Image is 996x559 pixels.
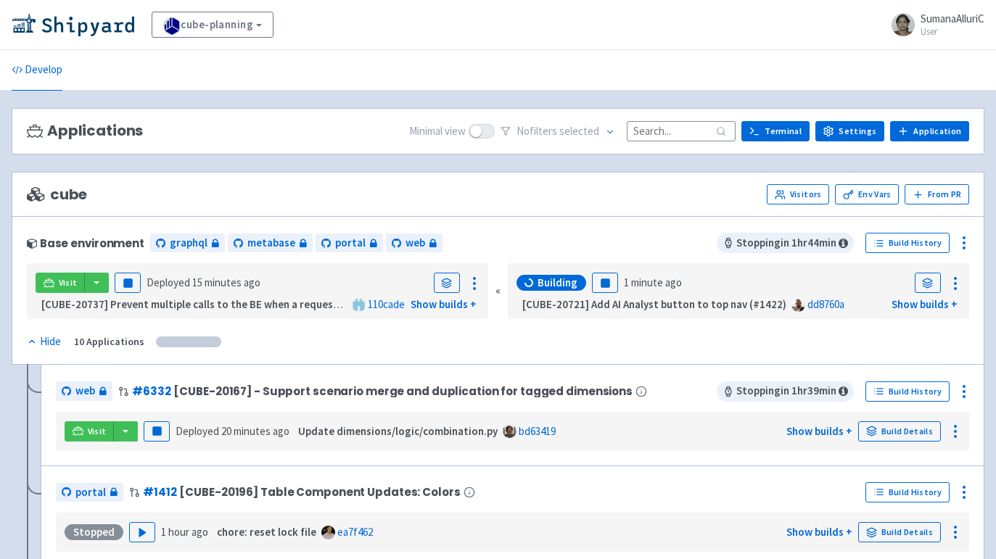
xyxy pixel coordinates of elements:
button: Pause [144,421,170,442]
span: portal [75,484,106,501]
a: graphql [150,233,225,253]
a: Visit [65,421,114,442]
span: selected [559,124,599,138]
div: Base environment [27,237,144,249]
a: Build Details [858,421,941,442]
a: metabase [228,233,313,253]
a: Build History [865,233,950,253]
a: ea7f462 [337,525,373,539]
span: Stopping in 1 hr 44 min [717,233,854,253]
span: Visit [88,426,107,437]
a: Terminal [741,121,810,141]
a: portal [316,233,383,253]
span: Stopping in 1 hr 39 min [717,381,854,402]
a: Develop [12,50,62,91]
span: Minimal view [409,123,466,140]
button: From PR [905,184,969,204]
strong: [CUBE-20737] Prevent multiple calls to the BE when a request is already in flight (#1414) [41,297,466,311]
strong: Update dimensions/logic/combination.py [298,424,498,438]
span: web [406,235,425,252]
a: #6332 [132,384,170,399]
a: web [56,381,112,401]
a: Build Details [858,522,941,542]
a: Settings [815,121,884,141]
button: Pause [592,273,618,293]
a: portal [56,483,123,502]
span: portal [335,235,366,252]
span: SumanaAlluriC [921,12,984,25]
img: Shipyard logo [12,13,134,36]
span: Deployed [176,424,289,438]
span: Visit [59,277,78,289]
a: Visit [36,273,85,293]
div: Hide [27,334,61,350]
button: Play [129,522,155,542]
a: Show builds + [892,297,958,311]
a: #1412 [143,484,176,500]
span: [CUBE-20196] Table Component Updates: Colors [179,486,460,498]
h3: Applications [27,123,143,139]
a: Show builds + [411,297,477,311]
span: cube [27,186,87,203]
span: Building [538,276,577,290]
button: Pause [115,273,141,293]
button: Hide [27,334,62,350]
div: 10 Applications [74,334,144,350]
span: metabase [247,235,295,252]
span: [CUBE-20167] - Support scenario merge and duplication for tagged dimensions [173,385,633,397]
div: Stopped [65,524,123,540]
a: dd8760a [807,297,844,311]
span: graphql [170,235,207,252]
time: 20 minutes ago [221,424,289,438]
span: No filter s [516,123,599,140]
a: bd63419 [519,424,556,438]
a: Build History [865,482,950,502]
a: Show builds + [786,424,852,438]
a: Visitors [767,184,829,204]
a: 110cade [368,297,405,311]
strong: chore: reset lock file [217,525,316,539]
a: SumanaAlluriC User [883,13,984,36]
input: Search... [627,121,736,141]
a: cube-planning [152,12,273,38]
small: User [921,27,984,36]
a: Env Vars [835,184,899,204]
span: web [75,383,95,399]
a: Build History [865,381,950,402]
a: Show builds + [786,525,852,539]
a: Application [890,121,969,141]
div: « [495,263,501,319]
time: 1 minute ago [624,276,682,289]
time: 1 hour ago [161,525,208,539]
strong: [CUBE-20721] Add AI Analyst button to top nav (#1422) [522,297,786,311]
a: web [386,233,443,253]
span: Deployed [147,276,260,289]
time: 15 minutes ago [192,276,260,289]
